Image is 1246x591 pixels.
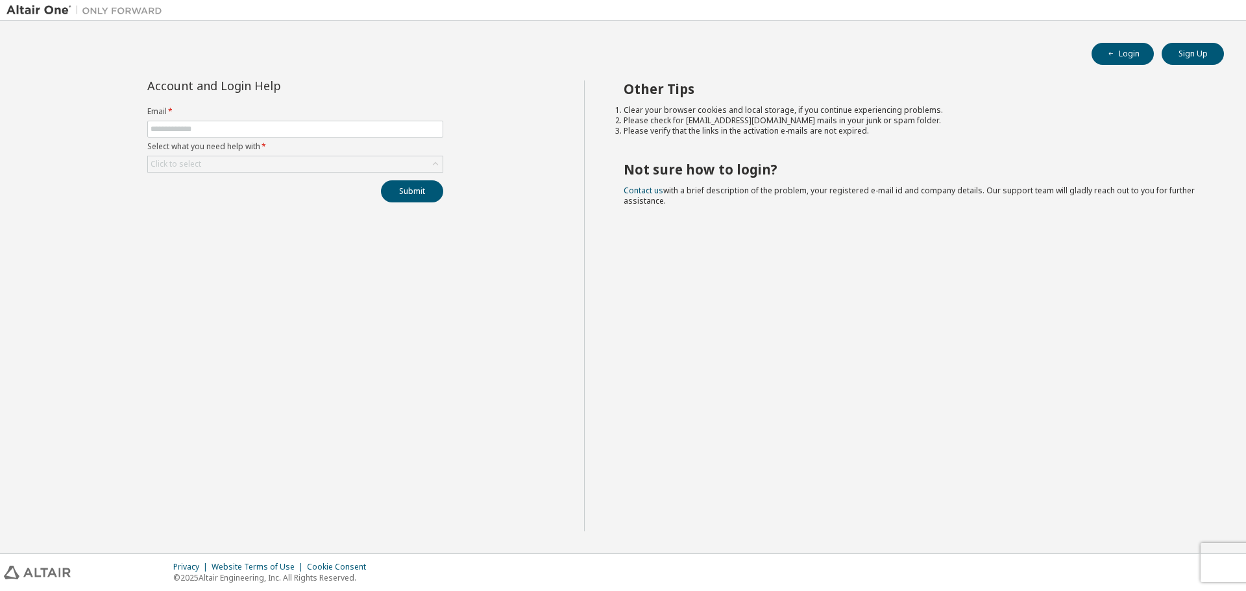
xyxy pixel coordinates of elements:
button: Login [1092,43,1154,65]
h2: Not sure how to login? [624,161,1201,178]
span: with a brief description of the problem, your registered e-mail id and company details. Our suppo... [624,185,1195,206]
li: Please verify that the links in the activation e-mails are not expired. [624,126,1201,136]
li: Please check for [EMAIL_ADDRESS][DOMAIN_NAME] mails in your junk or spam folder. [624,115,1201,126]
div: Click to select [148,156,443,172]
button: Submit [381,180,443,202]
img: altair_logo.svg [4,566,71,579]
a: Contact us [624,185,663,196]
div: Website Terms of Use [212,562,307,572]
div: Click to select [151,159,201,169]
button: Sign Up [1162,43,1224,65]
label: Select what you need help with [147,141,443,152]
img: Altair One [6,4,169,17]
div: Privacy [173,562,212,572]
label: Email [147,106,443,117]
li: Clear your browser cookies and local storage, if you continue experiencing problems. [624,105,1201,115]
div: Cookie Consent [307,562,374,572]
p: © 2025 Altair Engineering, Inc. All Rights Reserved. [173,572,374,583]
h2: Other Tips [624,80,1201,97]
div: Account and Login Help [147,80,384,91]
